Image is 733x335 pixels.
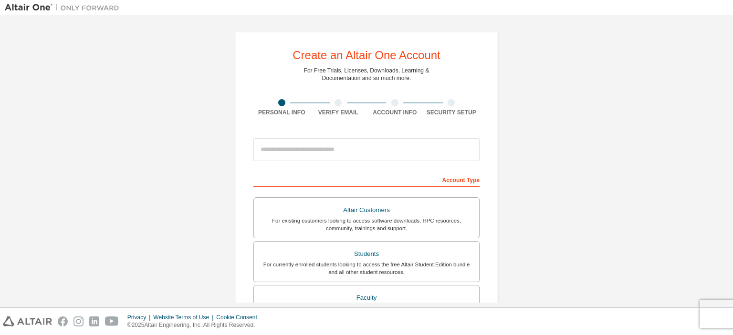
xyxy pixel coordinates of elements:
div: Verify Email [310,109,367,116]
img: youtube.svg [105,316,119,326]
div: Security Setup [423,109,480,116]
div: Personal Info [253,109,310,116]
div: Account Info [366,109,423,116]
img: altair_logo.svg [3,316,52,326]
div: Website Terms of Use [153,314,216,321]
img: instagram.svg [73,316,84,326]
div: Altair Customers [260,203,473,217]
div: Students [260,247,473,261]
div: Privacy [127,314,153,321]
div: For existing customers looking to access software downloads, HPC resources, community, trainings ... [260,217,473,232]
div: Create an Altair One Account [293,50,440,61]
img: linkedin.svg [89,316,99,326]
img: facebook.svg [58,316,68,326]
p: © 2025 Altair Engineering, Inc. All Rights Reserved. [127,321,263,329]
div: Cookie Consent [216,314,262,321]
div: Account Type [253,172,480,187]
div: Faculty [260,291,473,305]
div: For currently enrolled students looking to access the free Altair Student Edition bundle and all ... [260,261,473,276]
div: For Free Trials, Licenses, Downloads, Learning & Documentation and so much more. [304,67,429,82]
img: Altair One [5,3,124,12]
